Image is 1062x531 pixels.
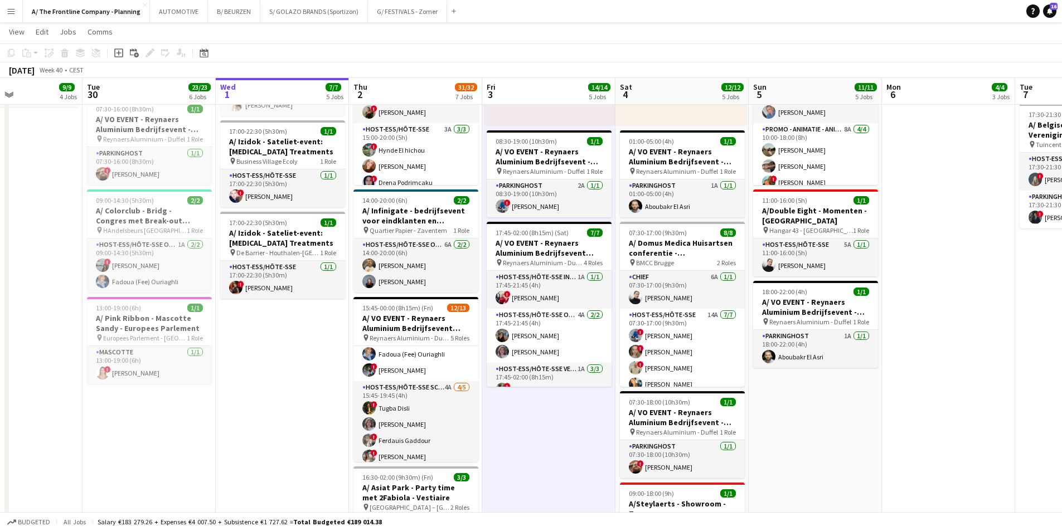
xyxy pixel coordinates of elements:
span: Budgeted [18,518,50,526]
a: 16 [1043,4,1056,18]
span: Jobs [60,27,76,37]
button: A/ The Frontline Company - Planning [23,1,150,22]
div: CEST [69,66,84,74]
button: Budgeted [6,516,52,528]
button: S/ GOLAZO BRANDS (Sportizon) [260,1,368,22]
button: AUTOMOTIVE [150,1,208,22]
span: All jobs [61,518,88,526]
div: [DATE] [9,65,35,76]
a: Comms [83,25,117,39]
a: Jobs [55,25,81,39]
button: B/ BEURZEN [208,1,260,22]
a: Edit [31,25,53,39]
span: Comms [88,27,113,37]
button: G/ FESTIVALS - Zomer [368,1,447,22]
span: Edit [36,27,49,37]
span: Week 40 [37,66,65,74]
span: Total Budgeted €189 014.38 [293,518,382,526]
div: Salary €183 279.26 + Expenses €4 007.50 + Subsistence €1 727.62 = [98,518,382,526]
span: View [9,27,25,37]
a: View [4,25,29,39]
span: 16 [1050,3,1058,10]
